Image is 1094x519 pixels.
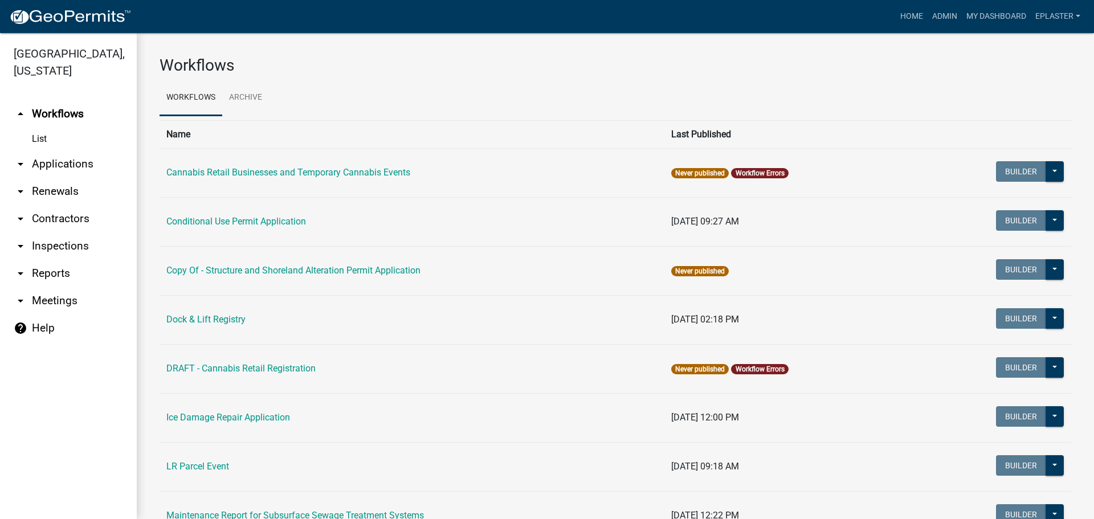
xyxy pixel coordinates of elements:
a: Workflow Errors [736,169,785,177]
span: [DATE] 12:00 PM [671,412,739,423]
button: Builder [996,455,1046,476]
a: Workflow Errors [736,365,785,373]
i: arrow_drop_down [14,157,27,171]
a: Archive [222,80,269,116]
a: Ice Damage Repair Application [166,412,290,423]
a: DRAFT - Cannabis Retail Registration [166,363,316,374]
span: Never published [671,364,729,374]
button: Builder [996,210,1046,231]
a: Copy Of - Structure and Shoreland Alteration Permit Application [166,265,421,276]
i: arrow_drop_down [14,239,27,253]
a: My Dashboard [962,6,1031,27]
i: arrow_drop_down [14,294,27,308]
a: Home [896,6,928,27]
span: Never published [671,266,729,276]
span: Never published [671,168,729,178]
i: arrow_drop_down [14,185,27,198]
span: [DATE] 02:18 PM [671,314,739,325]
button: Builder [996,308,1046,329]
a: Cannabis Retail Businesses and Temporary Cannabis Events [166,167,410,178]
i: arrow_drop_up [14,107,27,121]
a: LR Parcel Event [166,461,229,472]
th: Last Published [664,120,921,148]
button: Builder [996,161,1046,182]
th: Name [160,120,664,148]
button: Builder [996,406,1046,427]
a: Admin [928,6,962,27]
a: Conditional Use Permit Application [166,216,306,227]
a: eplaster [1031,6,1085,27]
span: [DATE] 09:18 AM [671,461,739,472]
i: arrow_drop_down [14,267,27,280]
h3: Workflows [160,56,1071,75]
i: arrow_drop_down [14,212,27,226]
i: help [14,321,27,335]
span: [DATE] 09:27 AM [671,216,739,227]
button: Builder [996,259,1046,280]
a: Dock & Lift Registry [166,314,246,325]
button: Builder [996,357,1046,378]
a: Workflows [160,80,222,116]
